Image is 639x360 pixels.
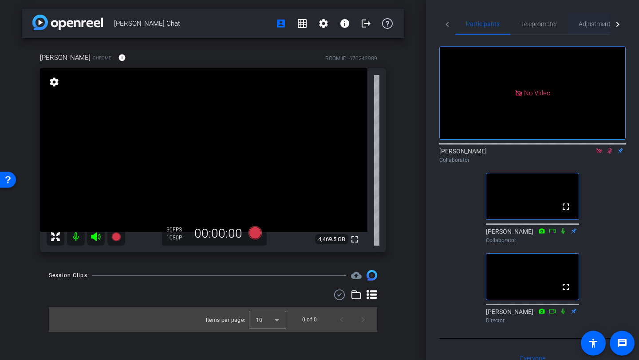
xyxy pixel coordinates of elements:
[367,270,377,281] img: Session clips
[579,21,614,27] span: Adjustments
[466,21,500,27] span: Participants
[93,55,111,61] span: Chrome
[297,18,308,29] mat-icon: grid_on
[206,316,245,325] div: Items per page:
[331,309,352,330] button: Previous page
[351,270,362,281] span: Destinations for your clips
[32,15,103,30] img: app-logo
[118,54,126,62] mat-icon: info
[339,18,350,29] mat-icon: info
[325,55,377,63] div: ROOM ID: 670242989
[48,77,60,87] mat-icon: settings
[276,18,286,29] mat-icon: account_box
[486,236,579,244] div: Collaborator
[49,271,87,280] div: Session Clips
[40,53,91,63] span: [PERSON_NAME]
[486,307,579,325] div: [PERSON_NAME]
[315,234,348,245] span: 4,469.5 GB
[166,234,189,241] div: 1080P
[352,309,374,330] button: Next page
[521,21,557,27] span: Teleprompter
[524,89,550,97] span: No Video
[349,234,360,245] mat-icon: fullscreen
[560,282,571,292] mat-icon: fullscreen
[318,18,329,29] mat-icon: settings
[439,147,626,164] div: [PERSON_NAME]
[486,317,579,325] div: Director
[173,227,182,233] span: FPS
[114,15,270,32] span: [PERSON_NAME] Chat
[189,226,248,241] div: 00:00:00
[166,226,189,233] div: 30
[361,18,371,29] mat-icon: logout
[302,315,317,324] div: 0 of 0
[560,201,571,212] mat-icon: fullscreen
[439,156,626,164] div: Collaborator
[351,270,362,281] mat-icon: cloud_upload
[617,338,627,348] mat-icon: message
[588,338,599,348] mat-icon: accessibility
[486,227,579,244] div: [PERSON_NAME]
